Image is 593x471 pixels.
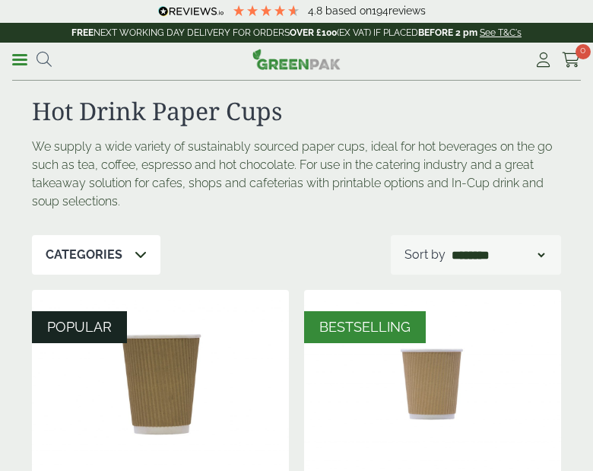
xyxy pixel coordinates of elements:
i: My Account [534,53,553,68]
select: Shop order [449,246,547,264]
img: GreenPak Supplies [252,49,341,70]
img: REVIEWS.io [158,6,224,17]
p: Categories [46,246,122,264]
span: BESTSELLING [319,319,411,335]
strong: BEFORE 2 pm [418,27,477,38]
strong: FREE [71,27,94,38]
span: 194 [372,5,388,17]
a: 0 [562,49,581,72]
i: Cart [562,53,581,68]
span: 4.8 [308,5,325,17]
a: See T&C's [480,27,522,38]
p: We supply a wide variety of sustainably sourced paper cups, ideal for hot beverages on the go suc... [32,138,561,211]
strong: OVER £100 [290,27,337,38]
h1: Hot Drink Paper Cups [32,97,561,126]
p: Sort by [404,246,446,264]
span: 0 [576,44,591,59]
span: Based on [325,5,372,17]
div: 4.78 Stars [232,4,300,18]
span: reviews [388,5,426,17]
span: POPULAR [47,319,112,335]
